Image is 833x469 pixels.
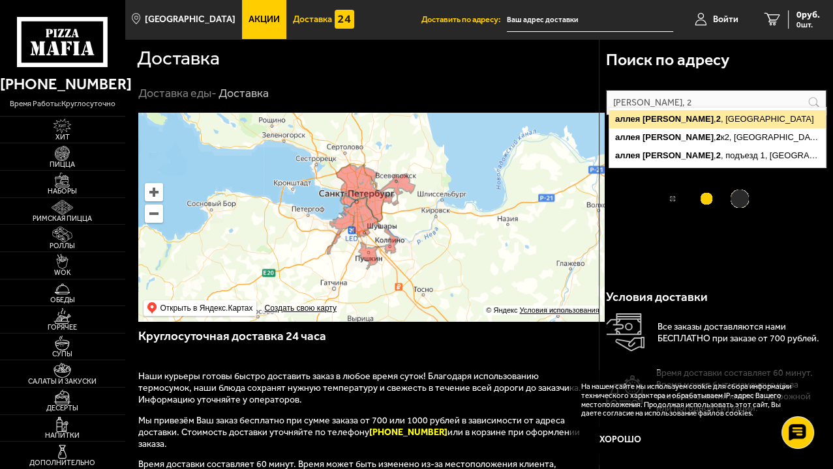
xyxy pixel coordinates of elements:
a: Доставка еды- [138,86,217,100]
ymaps: [PERSON_NAME] [643,114,714,124]
a: Условия использования [519,306,599,314]
span: [GEOGRAPHIC_DATA] [145,15,235,24]
p: На нашем сайте мы используем cookie для сбора информации технического характера и обрабатываем IP... [581,382,802,418]
p: Все заказы доставляются нами БЕСПЛАТНО при заказе от 700 рублей. [658,321,826,345]
ymaps: [PERSON_NAME] [643,150,714,160]
span: 0 шт. [796,21,820,29]
h3: Поиск по адресу [606,52,729,68]
ymaps: аллея [615,150,640,160]
h3: Условия доставки [606,291,826,304]
span: 0 руб. [796,10,820,20]
ymaps: , к2, [GEOGRAPHIC_DATA] [609,128,826,147]
img: Loading [606,115,773,282]
a: Создать свою карту [262,304,339,313]
div: Доставка [219,86,269,101]
ymaps: [PERSON_NAME] [643,132,714,142]
ymaps: аллея [615,132,640,142]
input: Ваш адрес доставки [507,8,673,32]
span: Доставка [293,15,332,24]
span: Наши курьеры готовы быстро доставить заказ в любое время суток! Благодаря использованию термосумо... [138,371,581,405]
b: [PHONE_NUMBER] [369,427,447,438]
img: Оплата доставки [606,313,644,352]
p: Время доставки составляет 60 минут. Время может быть изменено из-за местоположения клиента, дорож... [656,367,826,414]
span: Войти [713,15,738,24]
span: Доставить по адресу: [421,16,507,24]
button: Хорошо [581,427,659,453]
span: Мы привезём Ваш заказ бесплатно при сумме заказа от 700 или 1000 рублей в зависимости от адреса д... [138,415,580,449]
ymaps: 2 [716,132,721,142]
h3: Круглосуточная доставка 24 часа [138,330,586,351]
img: 15daf4d41897b9f0e9f617042186c801.svg [335,10,354,29]
ymaps: 2 [716,114,721,124]
ymaps: © Яндекс [486,306,517,314]
ymaps: Открыть в Яндекс.Картах [144,300,257,316]
ymaps: аллея [615,114,640,124]
ymaps: 2 [716,150,721,160]
ymaps: , , подъезд 1, [GEOGRAPHIC_DATA] [609,147,826,165]
h1: Доставка [137,49,220,68]
ymaps: , , [GEOGRAPHIC_DATA] [609,110,826,128]
ymaps: Открыть в Яндекс.Картах [160,300,253,316]
span: Акции [249,15,280,24]
input: Введите название улицы [606,90,826,115]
